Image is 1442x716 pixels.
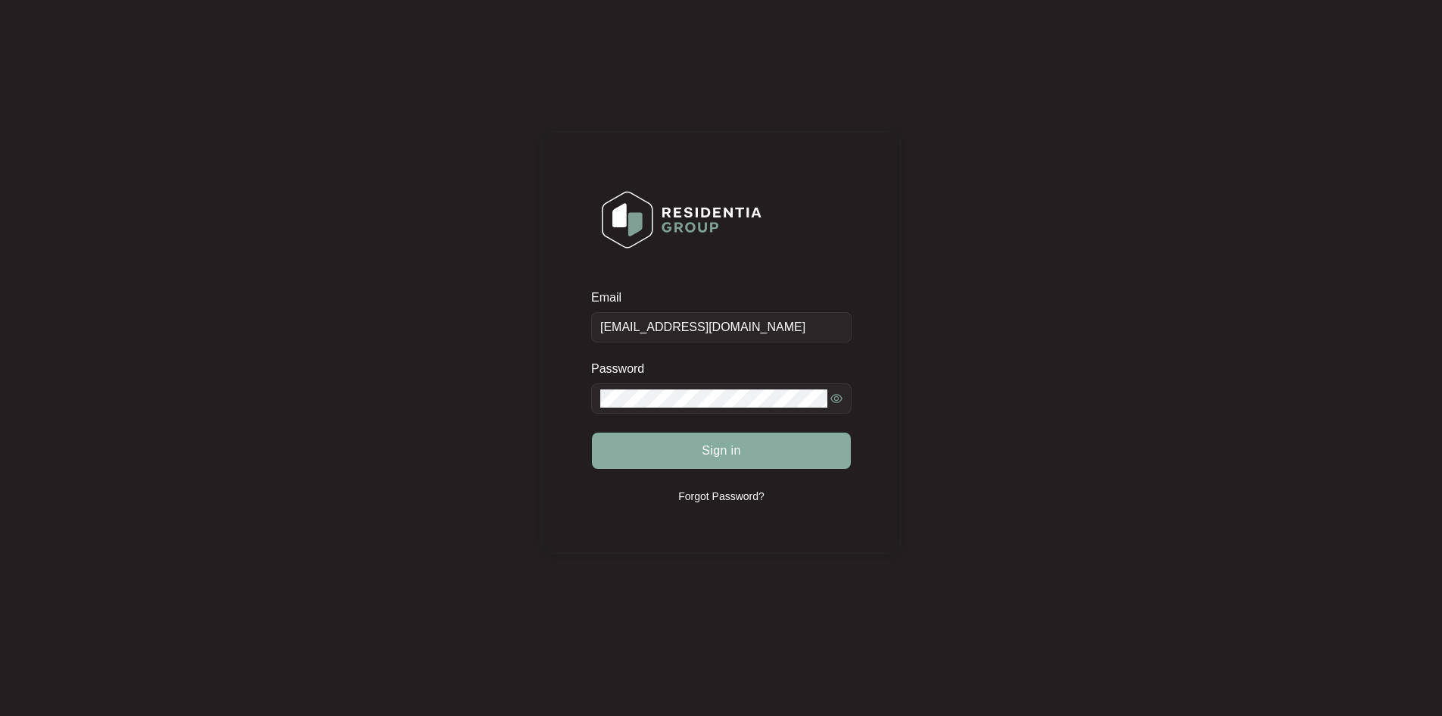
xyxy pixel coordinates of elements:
span: eye [830,392,842,405]
input: Email [591,312,852,342]
img: Login Logo [592,181,771,258]
label: Email [591,290,632,305]
button: Sign in [592,433,851,469]
input: Password [600,389,827,408]
span: Sign in [702,442,741,460]
label: Password [591,361,656,377]
p: Forgot Password? [678,489,765,504]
